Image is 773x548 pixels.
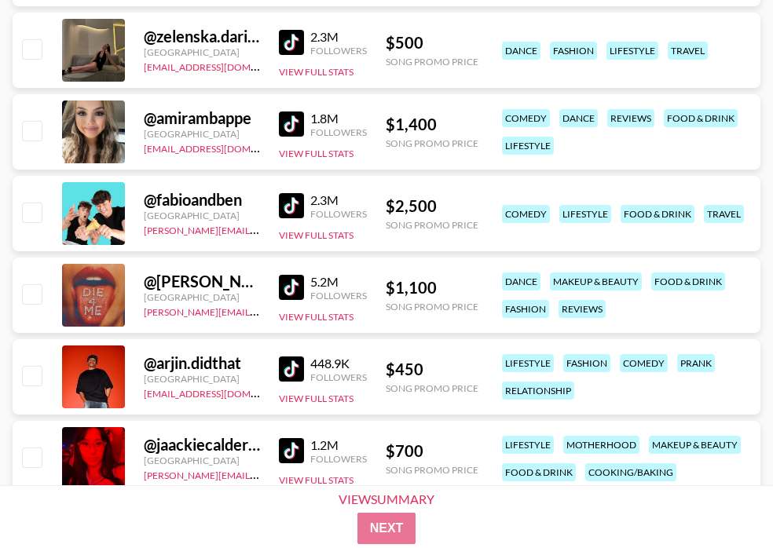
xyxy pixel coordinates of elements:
[325,492,448,506] div: View Summary
[386,278,478,298] div: $ 1,100
[144,58,302,73] a: [EMAIL_ADDRESS][DOMAIN_NAME]
[279,393,354,404] button: View Full Stats
[144,466,376,481] a: [PERSON_NAME][EMAIL_ADDRESS][DOMAIN_NAME]
[279,474,354,486] button: View Full Stats
[502,42,540,60] div: dance
[279,148,354,159] button: View Full Stats
[502,109,550,127] div: comedy
[310,453,367,465] div: Followers
[310,290,367,301] div: Followers
[502,382,574,400] div: relationship
[386,301,478,312] div: Song Promo Price
[502,205,550,223] div: comedy
[502,436,554,454] div: lifestyle
[607,109,654,127] div: reviews
[310,192,367,208] div: 2.3M
[144,435,260,455] div: @ jaackiecalderon
[144,210,260,221] div: [GEOGRAPHIC_DATA]
[559,300,606,318] div: reviews
[386,219,478,231] div: Song Promo Price
[310,126,367,138] div: Followers
[386,33,478,53] div: $ 500
[310,111,367,126] div: 1.8M
[144,140,302,155] a: [EMAIL_ADDRESS][DOMAIN_NAME]
[144,272,260,291] div: @ [PERSON_NAME].[PERSON_NAME]
[279,229,354,241] button: View Full Stats
[144,46,260,58] div: [GEOGRAPHIC_DATA]
[144,373,260,385] div: [GEOGRAPHIC_DATA]
[550,42,597,60] div: fashion
[144,455,260,466] div: [GEOGRAPHIC_DATA]
[310,274,367,290] div: 5.2M
[144,385,302,400] a: [EMAIL_ADDRESS][DOMAIN_NAME]
[502,463,576,481] div: food & drink
[606,42,658,60] div: lifestyle
[651,272,725,290] div: food & drink
[144,128,260,140] div: [GEOGRAPHIC_DATA]
[310,437,367,453] div: 1.2M
[559,205,611,223] div: lifestyle
[279,30,304,55] img: TikTok
[310,371,367,383] div: Followers
[694,469,754,529] iframe: Drift Widget Chat Controller
[386,382,478,394] div: Song Promo Price
[563,354,610,372] div: fashion
[144,303,376,318] a: [PERSON_NAME][EMAIL_ADDRESS][DOMAIN_NAME]
[279,275,304,300] img: TikTok
[621,205,694,223] div: food & drink
[279,311,354,323] button: View Full Stats
[144,353,260,373] div: @ arjin.didthat
[620,354,668,372] div: comedy
[279,193,304,218] img: TikTok
[144,27,260,46] div: @ zelenska.darina
[704,205,744,223] div: travel
[386,137,478,149] div: Song Promo Price
[310,29,367,45] div: 2.3M
[144,291,260,303] div: [GEOGRAPHIC_DATA]
[585,463,676,481] div: cooking/baking
[386,464,478,476] div: Song Promo Price
[559,109,598,127] div: dance
[502,354,554,372] div: lifestyle
[279,111,304,137] img: TikTok
[310,45,367,57] div: Followers
[677,354,715,372] div: prank
[310,356,367,371] div: 448.9K
[502,137,554,155] div: lifestyle
[279,438,304,463] img: TikTok
[563,436,639,454] div: motherhood
[668,42,708,60] div: travel
[386,196,478,216] div: $ 2,500
[310,208,367,220] div: Followers
[502,300,549,318] div: fashion
[144,190,260,210] div: @ fabioandben
[386,115,478,134] div: $ 1,400
[386,441,478,461] div: $ 700
[649,436,741,454] div: makeup & beauty
[386,360,478,379] div: $ 450
[550,272,642,290] div: makeup & beauty
[279,66,354,78] button: View Full Stats
[386,56,478,68] div: Song Promo Price
[279,356,304,382] img: TikTok
[664,109,738,127] div: food & drink
[144,221,376,236] a: [PERSON_NAME][EMAIL_ADDRESS][DOMAIN_NAME]
[357,513,416,544] button: Next
[502,272,540,290] div: dance
[144,108,260,128] div: @ amirambappe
